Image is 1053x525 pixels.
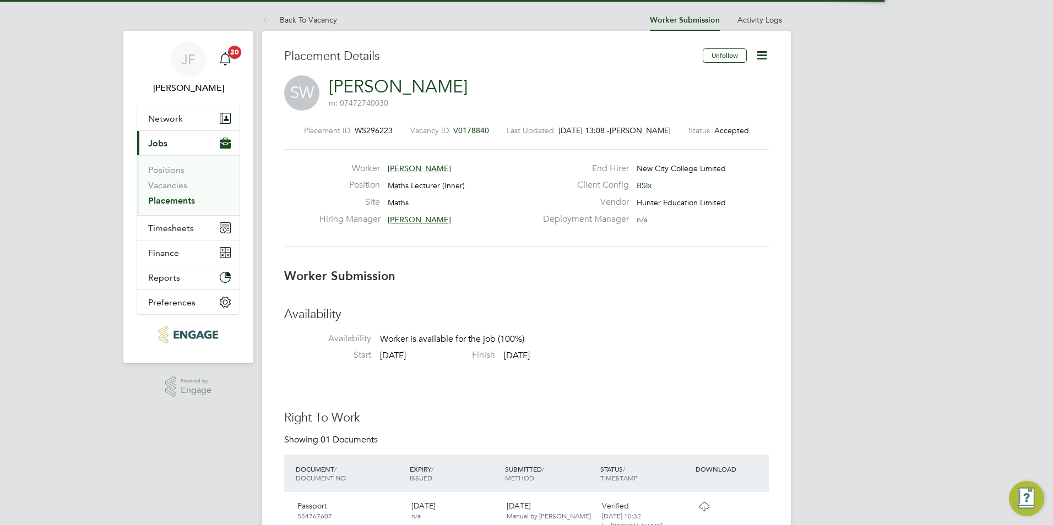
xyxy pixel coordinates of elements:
a: Powered byEngage [165,376,212,397]
h3: Availability [284,307,769,322]
span: Network [148,113,183,124]
span: Preferences [148,297,196,308]
span: [DATE] [504,350,530,361]
label: Availability [284,333,371,344]
span: Manual by [PERSON_NAME]. [507,511,593,520]
span: / [334,464,336,473]
span: V0178840 [453,125,489,135]
a: Placements [148,195,195,206]
label: Vacancy ID [410,125,449,135]
span: [DATE] [380,350,406,361]
span: 554767607 [297,511,332,520]
span: / [431,464,433,473]
button: Unfollow [703,48,747,63]
a: 20 [214,42,236,77]
a: Vacancies [148,180,187,190]
button: Preferences [137,290,240,314]
span: METHOD [505,473,534,482]
a: Worker Submission [650,15,720,25]
h3: Right To Work [284,410,769,426]
div: Jobs [137,155,240,215]
span: DOCUMENT NO. [296,473,348,482]
span: JF [181,52,196,67]
span: n/a [411,511,421,520]
span: ISSUED [410,473,432,482]
span: [PERSON_NAME] [388,163,451,173]
img: huntereducation-logo-retina.png [159,326,218,343]
div: Showing [284,434,380,446]
div: [DATE] [502,496,598,525]
button: Timesheets [137,216,240,240]
label: Hiring Manager [319,214,380,225]
span: Powered by [181,376,211,386]
span: 20 [228,46,241,59]
nav: Main navigation [123,31,253,363]
button: Jobs [137,131,240,155]
b: Worker Submission [284,269,395,283]
span: Verified [602,501,629,511]
label: Placement ID [304,125,350,135]
span: Finance [148,248,179,258]
a: Activity Logs [737,15,782,25]
a: Positions [148,165,184,175]
button: Finance [137,240,240,265]
div: EXPIRY [407,459,502,488]
span: Worker is available for the job (100%) [380,333,524,344]
div: Passport [293,496,407,525]
span: Reports [148,272,180,283]
a: Back To Vacancy [262,15,337,25]
span: [PERSON_NAME] [610,125,671,135]
button: Network [137,106,240,130]
span: Jobs [148,138,167,149]
span: [PERSON_NAME] [388,215,451,225]
span: Accepted [714,125,749,135]
label: Vendor [536,196,629,208]
label: Status [688,125,710,135]
div: SUBMITTED [502,459,598,488]
span: n/a [637,215,648,225]
span: [DATE] 13:08 - [558,125,610,135]
label: Start [284,349,371,361]
a: Go to home page [137,326,240,343]
label: Worker [319,163,380,174]
div: DOWNLOAD [693,459,769,479]
h3: Placement Details [284,48,694,64]
a: JF[PERSON_NAME] [137,42,240,95]
div: [DATE] [407,496,502,525]
span: m: 07472740030 [329,98,388,108]
span: [DATE] 10:32 [602,511,641,520]
label: Client Config [536,179,629,191]
span: Engage [181,386,211,395]
span: James Farrington [137,81,240,95]
span: Hunter Education Limited [637,198,726,207]
a: [PERSON_NAME] [329,76,468,97]
label: Last Updated [507,125,554,135]
span: WS296223 [355,125,393,135]
label: Position [319,179,380,191]
span: New City College Limited [637,163,726,173]
div: STATUS [598,459,693,488]
span: / [542,464,544,473]
span: Maths [388,198,409,207]
span: SW [284,75,319,111]
span: BSix [637,181,652,190]
div: DOCUMENT [293,459,407,488]
span: 01 Documents [321,434,378,445]
button: Reports [137,265,240,289]
span: Maths Lecturer (Inner) [388,181,465,190]
label: Finish [408,349,495,361]
span: / [623,464,625,473]
span: TIMESTAMP [600,473,638,482]
button: Engage Resource Center [1009,481,1044,516]
label: End Hirer [536,163,629,174]
label: Site [319,196,380,208]
label: Deployment Manager [536,214,629,225]
span: Timesheets [148,223,194,233]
